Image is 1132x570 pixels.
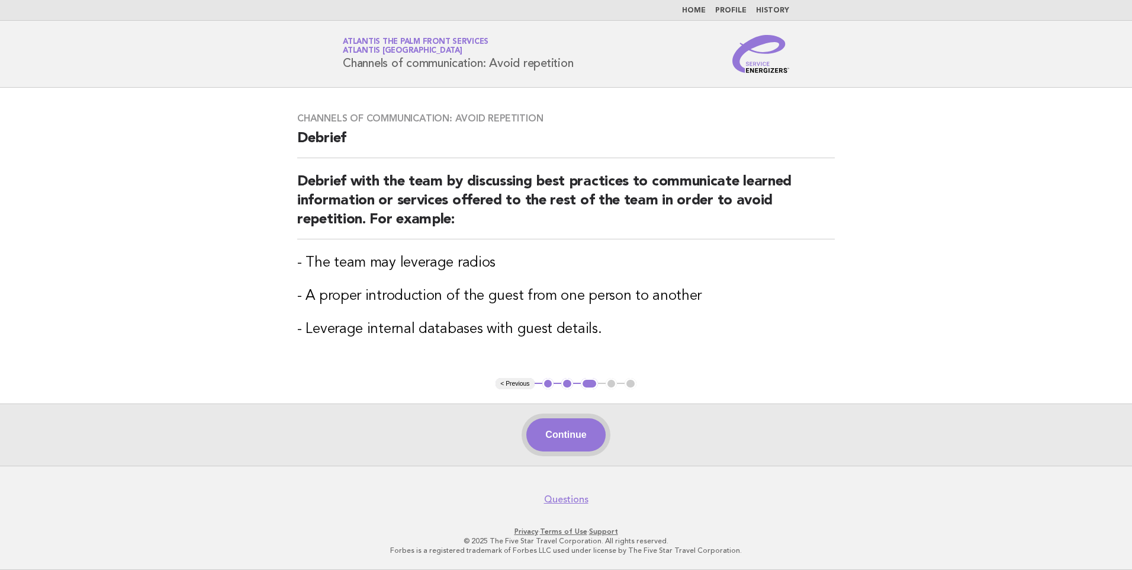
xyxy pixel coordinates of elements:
[544,494,588,505] a: Questions
[561,378,573,390] button: 2
[526,418,605,451] button: Continue
[514,527,538,536] a: Privacy
[540,527,587,536] a: Terms of Use
[589,527,618,536] a: Support
[297,172,835,239] h2: Debrief with the team by discussing best practices to communicate learned information or services...
[297,113,835,124] h3: Channels of communication: Avoid repetition
[204,546,928,555] p: Forbes is a registered trademark of Forbes LLC used under license by The Five Star Travel Corpora...
[343,38,488,55] a: Atlantis The Palm Front ServicesAtlantis [GEOGRAPHIC_DATA]
[756,7,789,14] a: History
[343,39,573,69] h1: Channels of communication: Avoid repetition
[343,47,462,55] span: Atlantis [GEOGRAPHIC_DATA]
[581,378,598,390] button: 3
[542,378,554,390] button: 1
[297,320,835,339] h3: - Leverage internal databases with guest details.
[732,35,789,73] img: Service Energizers
[715,7,747,14] a: Profile
[204,527,928,536] p: · ·
[297,287,835,306] h3: - A proper introduction of the guest from one person to another
[297,254,835,273] h3: - The team may leverage radios
[496,378,534,390] button: < Previous
[204,536,928,546] p: © 2025 The Five Star Travel Corporation. All rights reserved.
[297,129,835,158] h2: Debrief
[682,7,706,14] a: Home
